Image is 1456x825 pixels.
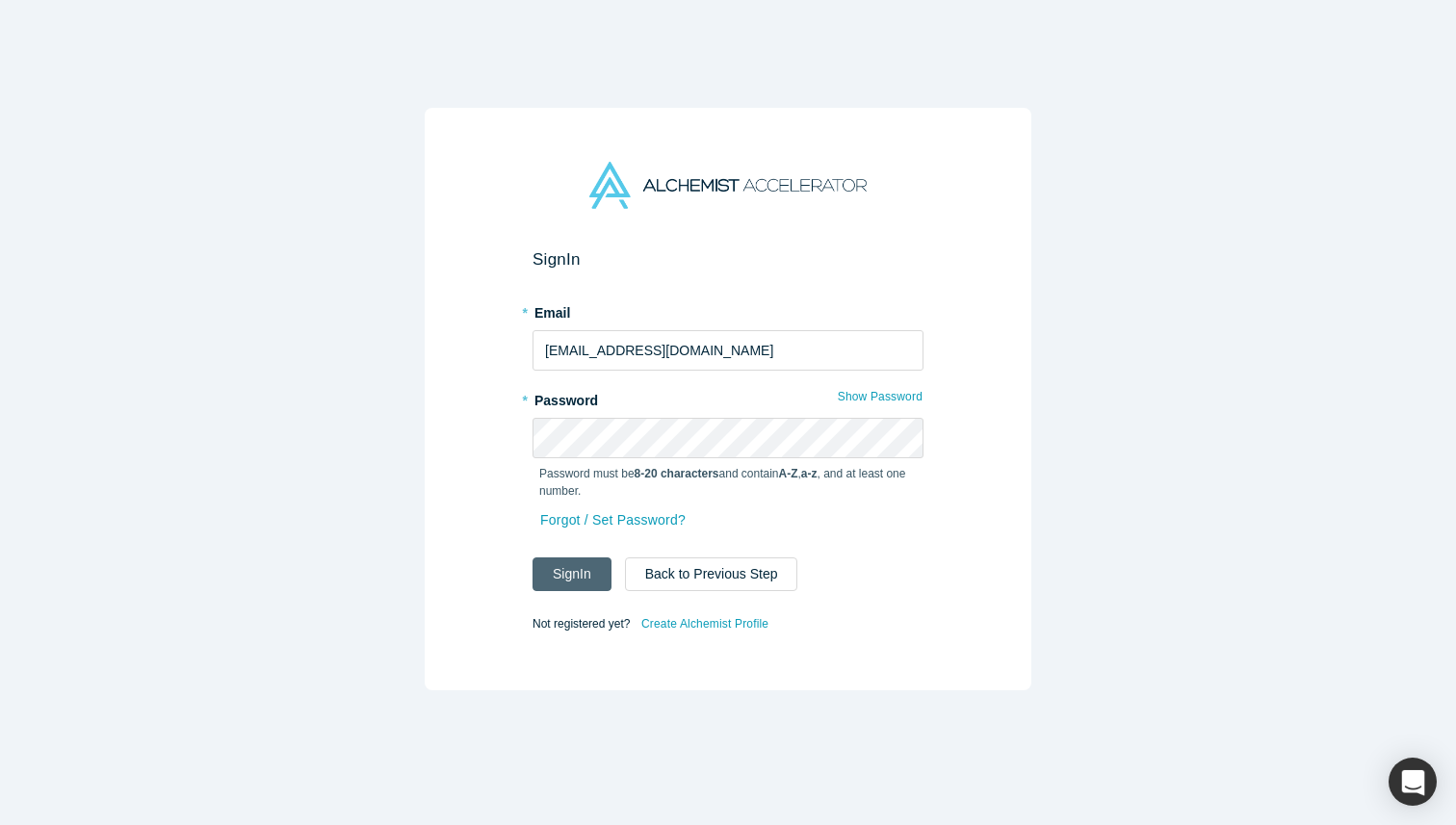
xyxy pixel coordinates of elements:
label: Password [533,384,923,411]
h2: Sign In [533,249,923,270]
button: SignIn [533,557,611,591]
button: Show Password [837,384,923,409]
a: Create Alchemist Profile [640,611,769,636]
strong: a-z [801,467,818,480]
button: Back to Previous Step [625,557,798,591]
span: Not registered yet? [533,617,630,631]
a: Forgot / Set Password? [539,503,687,537]
strong: 8-20 characters [635,467,719,480]
strong: A-Z [779,467,798,480]
img: Alchemist Accelerator Logo [589,162,867,209]
label: Email [533,296,923,323]
p: Password must be and contain , , and at least one number. [539,465,917,500]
